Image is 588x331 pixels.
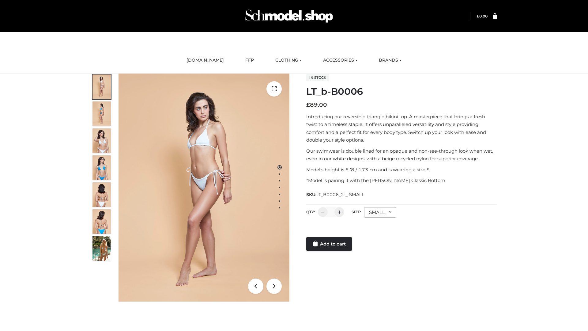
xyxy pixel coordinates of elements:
[241,54,258,67] a: FFP
[306,113,497,144] p: Introducing our reversible triangle bikini top. A masterpiece that brings a fresh twist to a time...
[271,54,306,67] a: CLOTHING
[306,237,352,251] a: Add to cart
[364,207,396,218] div: SMALL
[352,210,361,214] label: Size:
[477,14,488,18] bdi: 0.00
[316,192,364,197] span: LT_B0006_2-_-SMALL
[92,101,111,126] img: ArielClassicBikiniTop_CloudNine_AzureSky_OW114ECO_2-scaled.jpg
[374,54,406,67] a: BRANDS
[92,236,111,261] img: Arieltop_CloudNine_AzureSky2.jpg
[477,14,479,18] span: £
[92,128,111,153] img: ArielClassicBikiniTop_CloudNine_AzureSky_OW114ECO_3-scaled.jpg
[182,54,228,67] a: [DOMAIN_NAME]
[243,4,335,28] img: Schmodel Admin 964
[306,210,315,214] label: QTY:
[306,191,365,198] span: SKU:
[306,101,310,108] span: £
[477,14,488,18] a: £0.00
[306,74,329,81] span: In stock
[119,74,289,302] img: ArielClassicBikiniTop_CloudNine_AzureSky_OW114ECO_1
[306,177,497,185] p: *Model is pairing it with the [PERSON_NAME] Classic Bottom
[318,54,362,67] a: ACCESSORIES
[92,209,111,234] img: ArielClassicBikiniTop_CloudNine_AzureSky_OW114ECO_8-scaled.jpg
[92,155,111,180] img: ArielClassicBikiniTop_CloudNine_AzureSky_OW114ECO_4-scaled.jpg
[92,182,111,207] img: ArielClassicBikiniTop_CloudNine_AzureSky_OW114ECO_7-scaled.jpg
[306,147,497,163] p: Our swimwear is double lined for an opaque and non-see-through look when wet, even in our white d...
[306,166,497,174] p: Model’s height is 5 ‘8 / 173 cm and is wearing a size S.
[92,74,111,99] img: ArielClassicBikiniTop_CloudNine_AzureSky_OW114ECO_1-scaled.jpg
[306,101,327,108] bdi: 89.00
[306,86,497,97] h1: LT_b-B0006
